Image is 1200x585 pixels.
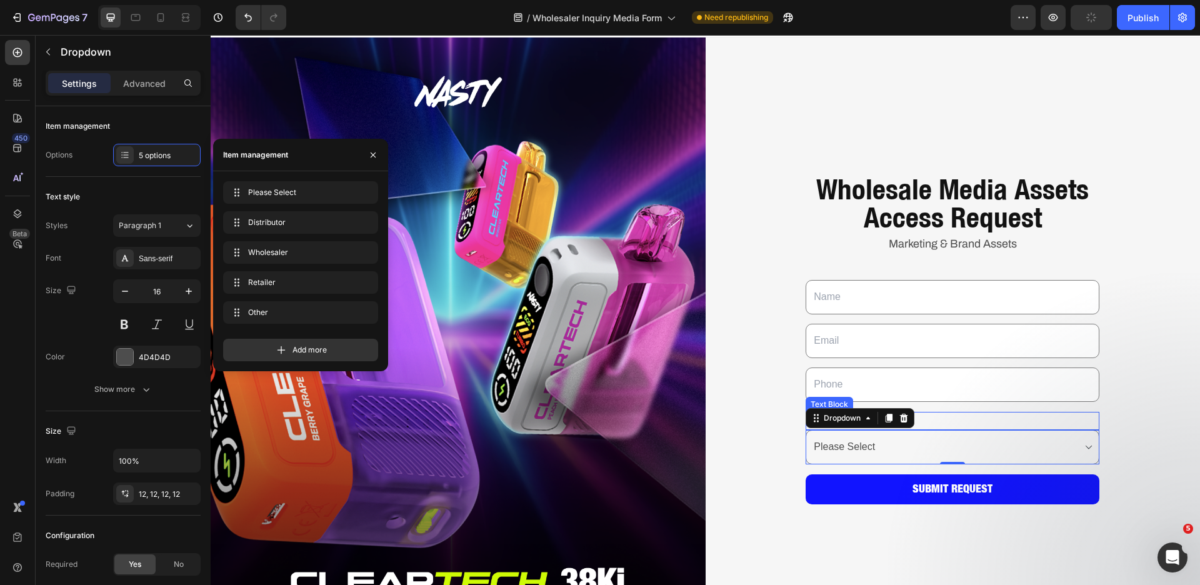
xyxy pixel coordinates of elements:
[46,455,66,466] div: Width
[46,121,110,132] div: Item management
[114,449,200,472] input: Auto
[123,77,166,90] p: Advanced
[596,199,887,219] p: Marketing & Brand Assets
[46,282,79,299] div: Size
[248,187,348,198] span: Please Select
[119,220,161,231] span: Paragraph 1
[611,377,652,389] div: Dropdown
[46,149,72,161] div: Options
[1127,11,1159,24] div: Publish
[248,277,348,288] span: Retailer
[139,352,197,363] div: 4D4D4D
[46,252,61,264] div: Font
[12,133,30,143] div: 450
[129,559,141,570] span: Yes
[9,229,30,239] div: Beta
[527,11,530,24] span: /
[46,423,79,440] div: Size
[596,378,887,394] p: Type of Business
[595,289,889,323] input: Email
[139,253,197,264] div: Sans-serif
[595,245,889,279] input: Name
[595,332,889,367] input: Phone
[61,44,196,59] p: Dropdown
[597,364,640,375] div: Text Block
[46,530,94,541] div: Configuration
[236,5,286,30] div: Undo/Redo
[139,489,197,500] div: 12, 12, 12, 12
[248,307,348,318] span: Other
[139,150,197,161] div: 5 options
[174,559,184,570] span: No
[595,139,889,197] h1: Wholesale Media Assets Access Request
[94,383,152,396] div: Show more
[46,220,67,231] div: Styles
[46,351,65,362] div: Color
[1183,524,1193,534] span: 5
[1117,5,1169,30] button: Publish
[46,488,74,499] div: Padding
[223,149,288,161] div: Item management
[292,344,327,356] span: Add more
[62,77,97,90] p: Settings
[46,191,80,202] div: Text style
[595,439,889,469] button: Submit request
[5,5,93,30] button: 7
[82,10,87,25] p: 7
[532,11,662,24] span: Wholesaler Inquiry Media Form
[1157,542,1187,572] iframe: Intercom live chat
[702,444,782,464] div: Submit request
[211,35,1200,585] iframe: Design area
[704,12,768,23] span: Need republishing
[248,247,348,258] span: Wholesaler
[113,214,201,237] button: Paragraph 1
[595,377,889,395] div: Rich Text Editor. Editing area: main
[248,217,348,228] span: Distributor
[46,559,77,570] div: Required
[46,378,201,401] button: Show more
